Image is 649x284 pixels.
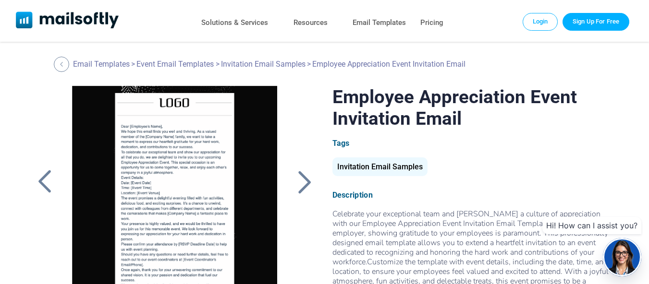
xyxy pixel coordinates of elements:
a: Back [54,57,72,72]
a: Solutions & Services [201,16,268,30]
div: Description [332,190,617,200]
a: Back [33,169,57,194]
a: Pricing [420,16,443,30]
a: Trial [563,13,629,30]
div: Invitation Email Samples [332,157,428,176]
a: Invitation Email Samples [221,59,306,69]
a: Invitation Email Samples [332,166,428,170]
div: Hi! How can I assist you? [542,217,641,234]
div: Tags [332,139,617,148]
a: Event Email Templates [136,59,214,69]
a: Mailsoftly [16,12,119,30]
a: Resources [294,16,328,30]
a: Login [523,13,558,30]
h1: Employee Appreciation Event Invitation Email [332,86,617,129]
a: Email Templates [73,59,130,69]
a: Back [293,169,317,194]
a: Email Templates [353,16,406,30]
